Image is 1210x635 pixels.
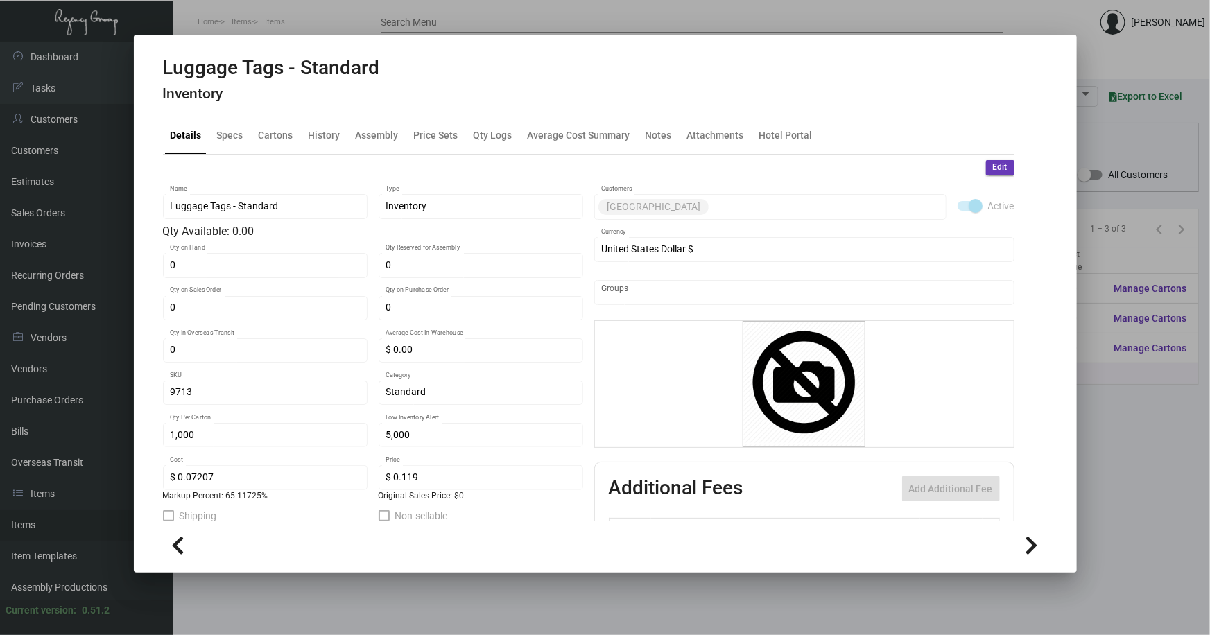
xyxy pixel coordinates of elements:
th: Price type [920,519,983,543]
div: Price Sets [414,128,458,142]
button: Add Additional Fee [902,476,1000,501]
h4: Inventory [163,85,380,103]
mat-chip: [GEOGRAPHIC_DATA] [598,199,709,215]
div: Qty Available: 0.00 [163,223,583,240]
div: Specs [217,128,243,142]
div: Hotel Portal [759,128,813,142]
th: Price [863,519,920,543]
h2: Additional Fees [609,476,743,501]
div: Notes [646,128,672,142]
div: History [309,128,340,142]
h2: Luggage Tags - Standard [163,56,380,80]
div: Cartons [259,128,293,142]
button: Edit [986,160,1014,175]
div: Current version: [6,603,76,618]
div: Assembly [356,128,399,142]
th: Type [651,519,806,543]
div: Attachments [687,128,744,142]
span: Add Additional Fee [909,483,993,494]
th: Cost [806,519,863,543]
div: 0.51.2 [82,603,110,618]
span: Non-sellable [395,507,448,524]
div: Average Cost Summary [528,128,630,142]
div: Qty Logs [474,128,512,142]
span: Shipping [180,507,217,524]
input: Add new.. [601,287,1007,298]
div: Details [171,128,202,142]
input: Add new.. [711,201,939,212]
span: Edit [993,162,1008,173]
span: Active [988,198,1014,214]
th: Active [609,519,651,543]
